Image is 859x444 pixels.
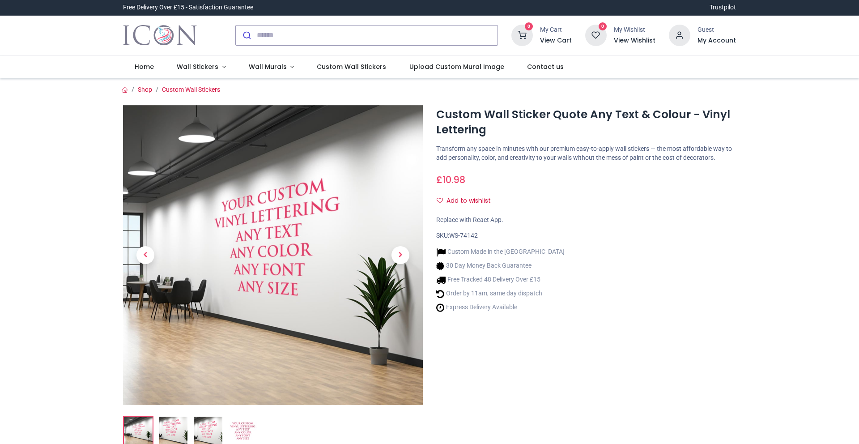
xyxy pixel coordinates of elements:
[436,231,736,240] div: SKU:
[138,86,152,93] a: Shop
[436,145,736,162] p: Transform any space in minutes with our premium easy-to-apply wall stickers — the most affordable...
[436,107,736,138] h1: Custom Wall Sticker Quote Any Text & Colour - Vinyl Lettering
[442,173,465,186] span: 10.98
[511,31,533,38] a: 0
[436,173,465,186] span: £
[123,150,168,360] a: Previous
[165,55,237,79] a: Wall Stickers
[249,62,287,71] span: Wall Murals
[436,289,565,299] li: Order by 11am, same day dispatch
[436,303,565,312] li: Express Delivery Available
[436,216,736,225] div: Replace with React App.
[697,36,736,45] a: My Account
[436,193,498,209] button: Add to wishlistAdd to wishlist
[436,261,565,271] li: 30 Day Money Back Guarantee
[540,36,572,45] a: View Cart
[123,23,197,48] a: Logo of Icon Wall Stickers
[599,22,607,31] sup: 0
[614,36,655,45] a: View Wishlist
[614,26,655,34] div: My Wishlist
[391,246,409,264] span: Next
[135,62,154,71] span: Home
[697,26,736,34] div: Guest
[378,150,423,360] a: Next
[123,23,197,48] img: Icon Wall Stickers
[136,246,154,264] span: Previous
[123,3,253,12] div: Free Delivery Over £15 - Satisfaction Guarantee
[237,55,306,79] a: Wall Murals
[437,197,443,204] i: Add to wishlist
[236,26,257,45] button: Submit
[436,248,565,257] li: Custom Made in the [GEOGRAPHIC_DATA]
[317,62,386,71] span: Custom Wall Stickers
[449,232,478,239] span: WS-74142
[177,62,218,71] span: Wall Stickers
[436,275,565,285] li: Free Tracked 48 Delivery Over £15
[409,62,504,71] span: Upload Custom Mural Image
[585,31,607,38] a: 0
[710,3,736,12] a: Trustpilot
[525,22,533,31] sup: 0
[527,62,564,71] span: Contact us
[540,26,572,34] div: My Cart
[123,105,423,405] img: Custom Wall Sticker Quote Any Text & Colour - Vinyl Lettering
[162,86,220,93] a: Custom Wall Stickers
